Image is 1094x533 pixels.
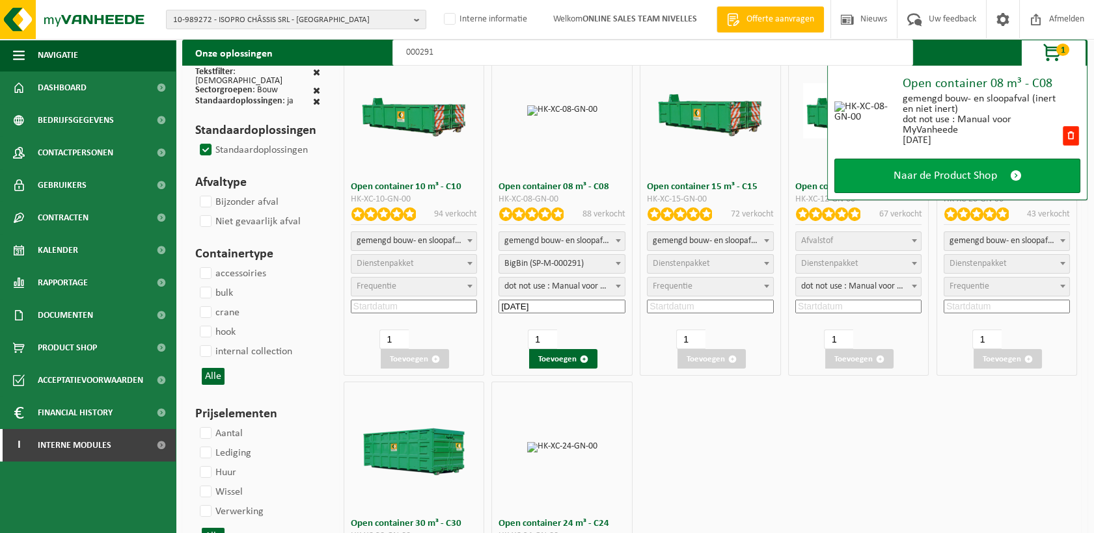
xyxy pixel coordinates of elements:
label: accessoiries [197,264,266,283]
p: 43 verkocht [1027,207,1070,221]
span: Interne modules [38,429,111,461]
span: gemengd bouw- en sloopafval (inert en niet inert) [499,231,625,251]
span: Dienstenpakket [357,259,414,268]
div: HK-XC-15-GN-00 [647,195,773,204]
button: Toevoegen [825,349,894,369]
img: HK-XC-08-GN-00 [834,101,896,122]
span: Frequentie [653,281,692,291]
span: Tekstfilter [195,67,233,77]
span: gemengd bouw- en sloopafval (inert en niet inert) [351,232,476,250]
button: Toevoegen [529,349,597,369]
input: Startdatum [351,300,477,313]
a: Offerte aanvragen [717,6,824,32]
div: gemengd bouw- en sloopafval (inert en niet inert) [903,94,1061,114]
div: : [DEMOGRAPHIC_DATA] [195,68,313,86]
span: 10-989272 - ISOPRO CHÂSSIS SRL - [GEOGRAPHIC_DATA] [173,10,409,30]
span: Rapportage [38,266,88,299]
h3: Open container 10 m³ - C10 [351,182,477,192]
span: gemengd bouw- en sloopafval (inert en niet inert) [647,231,773,251]
span: dot not use : Manual voor MyVanheede [796,278,921,296]
span: dot not use : Manual voor MyVanheede [499,278,624,296]
span: Financial History [38,396,113,429]
p: 88 verkocht [582,207,625,221]
label: Huur [197,463,236,482]
input: 1 [972,330,1002,349]
input: 1 [676,330,705,349]
strong: ONLINE SALES TEAM NIVELLES [582,14,697,24]
button: Toevoegen [974,349,1042,369]
img: HK-XC-12-GN-00 [803,83,914,138]
label: hook [197,322,236,342]
div: : Bouw [195,86,278,97]
span: dot not use : Manual voor MyVanheede [795,277,922,296]
span: Dienstenpakket [653,259,710,268]
h3: Open container 15 m³ - C15 [647,182,773,192]
input: Startdatum [499,300,625,313]
span: Navigatie [38,39,78,71]
h3: Open container 08 m³ - C08 [499,182,625,192]
div: dot not use : Manual voor MyVanheede [903,114,1061,135]
p: 67 verkocht [879,207,922,221]
span: BigBin (SP-M-000291) [499,255,624,273]
span: Standaardoplossingen [195,96,282,106]
img: HK-XC-10-GN-00 [359,83,469,138]
span: I [13,429,25,461]
h3: Containertype [195,244,320,264]
span: Naar de Product Shop [894,169,997,183]
button: 10-989272 - ISOPRO CHÂSSIS SRL - [GEOGRAPHIC_DATA] [166,10,426,29]
span: Kalender [38,234,78,266]
label: Wissel [197,482,243,502]
div: HK-XC-12-GN-00 [795,195,922,204]
span: gemengd bouw- en sloopafval (inert en niet inert) [648,232,773,250]
img: HK-XC-15-GN-00 [655,83,765,138]
span: Sectorgroepen [195,85,253,95]
div: [DATE] [903,135,1061,146]
span: Contracten [38,201,89,234]
a: Naar de Product Shop [834,159,1080,193]
img: HK-XC-30-GN-00 [359,420,469,475]
label: Interne informatie [441,10,527,29]
div: HK-XC-10-GN-00 [351,195,477,204]
div: : ja [195,97,294,108]
h3: Open container 24 m³ - C24 [499,519,625,528]
span: Frequentie [950,281,989,291]
span: gemengd bouw- en sloopafval (inert en niet inert) [944,231,1070,251]
h3: Open container 30 m³ - C30 [351,519,477,528]
h3: Standaardoplossingen [195,121,320,140]
button: Alle [202,368,225,385]
span: dot not use : Manual voor MyVanheede [499,277,625,296]
h3: Afvaltype [195,173,320,192]
img: HK-XC-08-GN-00 [527,105,597,116]
input: 1 [379,330,409,349]
input: 1 [528,330,557,349]
span: Product Shop [38,331,97,364]
input: Startdatum [647,300,773,313]
label: internal collection [197,342,292,361]
label: Standaardoplossingen [197,140,308,160]
button: Toevoegen [381,349,449,369]
input: 1 [824,330,853,349]
p: 72 verkocht [731,207,774,221]
label: crane [197,303,239,322]
p: 94 verkocht [434,207,477,221]
span: Afvalstof [801,236,833,246]
h2: Onze oplossingen [182,40,286,66]
span: Dashboard [38,71,87,104]
label: Aantal [197,424,243,443]
span: Contactpersonen [38,136,113,169]
h3: Prijselementen [195,404,320,424]
input: Startdatum [944,300,1070,313]
span: 1 [1056,44,1069,56]
span: gemengd bouw- en sloopafval (inert en niet inert) [944,232,1069,250]
span: Documenten [38,299,93,331]
img: HK-XC-24-GN-00 [527,442,597,452]
input: Startdatum [795,300,922,313]
div: Open container 08 m³ - C08 [903,77,1080,90]
span: gemengd bouw- en sloopafval (inert en niet inert) [499,232,624,250]
label: Verwerking [197,502,264,521]
label: Bijzonder afval [197,192,279,212]
span: BigBin (SP-M-000291) [499,254,625,274]
span: Dienstenpakket [801,259,858,268]
span: gemengd bouw- en sloopafval (inert en niet inert) [351,231,477,251]
label: bulk [197,283,233,303]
